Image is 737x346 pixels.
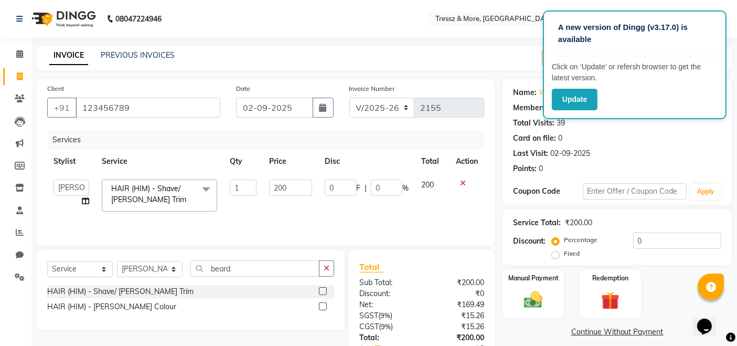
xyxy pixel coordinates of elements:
img: _gift.svg [595,289,625,312]
a: PREVIOUS INVOICES [101,50,175,60]
div: ( ) [351,310,422,321]
span: Total [359,261,383,272]
span: | [365,183,367,194]
span: 9% [380,311,390,320]
div: Card on file: [513,133,556,144]
th: Action [450,150,484,173]
p: Click on ‘Update’ or refersh browser to get the latest version. [552,61,718,83]
img: logo [27,4,99,34]
div: Net: [351,299,422,310]
span: 200 [421,180,434,190]
div: No Active Membership [513,102,721,113]
div: Total: [351,332,422,343]
label: Date [236,84,250,93]
div: Membership: [513,102,559,113]
button: Update [552,89,597,110]
span: HAIR (HIM) - Shave/ [PERSON_NAME] Trim [111,184,186,204]
img: _cash.svg [518,289,548,311]
th: Disc [318,150,415,173]
div: ₹15.26 [422,310,492,321]
label: Invoice Number [349,84,395,93]
div: ₹15.26 [422,321,492,332]
label: Fixed [564,249,580,258]
input: Search or Scan [190,260,319,277]
div: 39 [557,118,565,129]
a: Walkin [539,87,562,98]
div: Total Visits: [513,118,554,129]
div: Service Total: [513,217,561,228]
th: Total [415,150,450,173]
div: Coupon Code [513,186,582,197]
th: Price [263,150,318,173]
div: Points: [513,163,537,174]
label: Manual Payment [508,274,559,283]
th: Qty [223,150,263,173]
div: ₹200.00 [565,217,592,228]
button: Apply [691,184,721,200]
div: Discount: [513,236,546,247]
a: INVOICE [49,46,88,65]
div: Services [48,130,492,150]
th: Stylist [47,150,95,173]
label: Percentage [564,235,597,245]
input: Enter Offer / Coupon Code [583,183,687,200]
iframe: chat widget [693,304,727,335]
div: 0 [558,133,562,144]
button: Create New [542,50,602,66]
b: 08047224946 [115,4,162,34]
span: F [356,183,360,194]
a: x [186,195,191,204]
input: Search by Name/Mobile/Email/Code [76,98,220,118]
button: +91 [47,98,77,118]
div: ₹169.49 [422,299,492,310]
div: HAIR (HIM) - [PERSON_NAME] Colour [47,301,176,312]
span: % [402,183,409,194]
div: 0 [539,163,543,174]
div: HAIR (HIM) - Shave/ [PERSON_NAME] Trim [47,286,194,297]
div: ₹200.00 [422,332,492,343]
p: A new version of Dingg (v3.17.0) is available [558,22,711,45]
span: SGST [359,311,378,320]
div: Discount: [351,288,422,299]
div: Name: [513,87,537,98]
label: Client [47,84,64,93]
div: ( ) [351,321,422,332]
label: Redemption [592,274,628,283]
span: CGST [359,322,379,331]
a: Continue Without Payment [505,327,730,338]
div: ₹0 [422,288,492,299]
div: 02-09-2025 [550,148,590,159]
span: 9% [381,322,391,331]
div: Sub Total: [351,277,422,288]
div: Last Visit: [513,148,548,159]
th: Service [95,150,223,173]
div: ₹200.00 [422,277,492,288]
